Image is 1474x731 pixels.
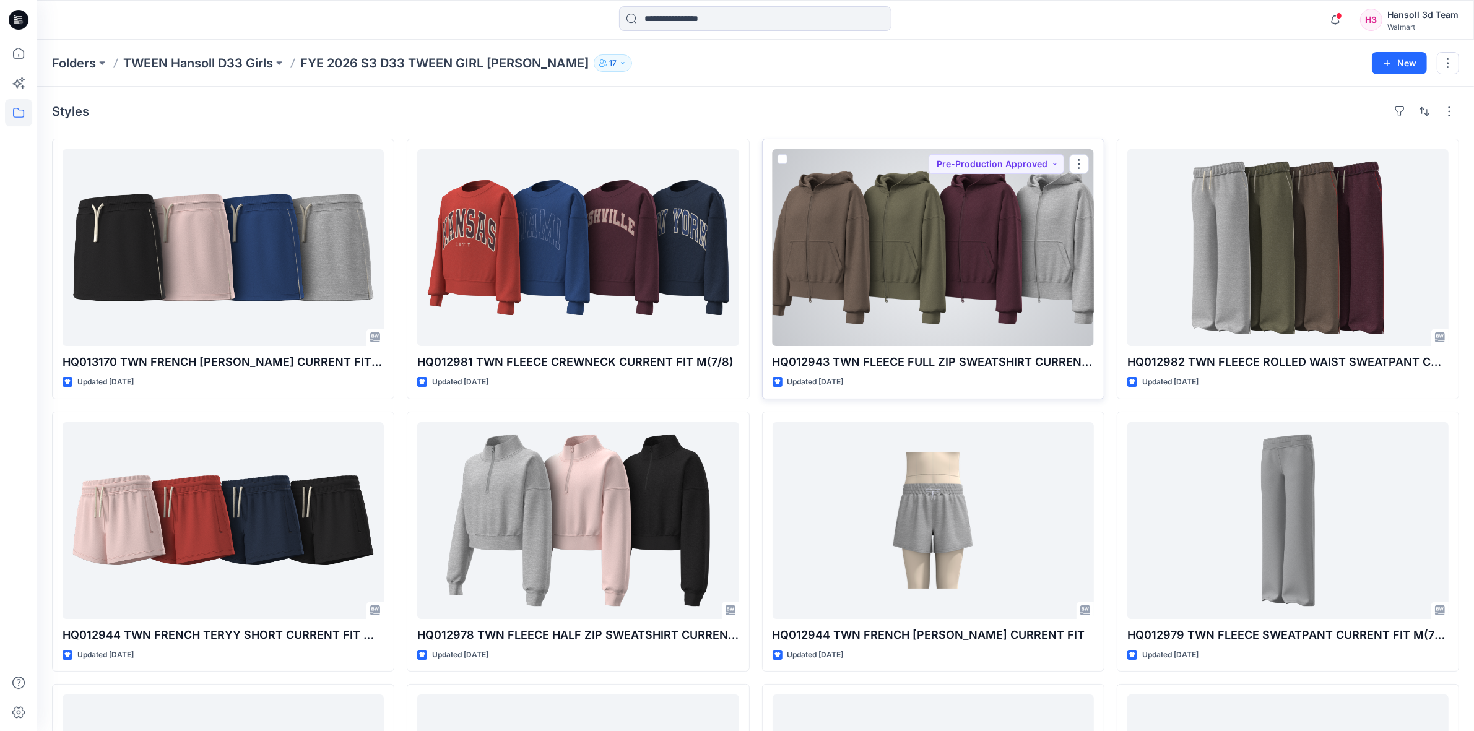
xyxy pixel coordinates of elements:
[609,56,617,70] p: 17
[77,649,134,662] p: Updated [DATE]
[773,626,1094,644] p: HQ012944 TWN FRENCH [PERSON_NAME] CURRENT FIT
[52,104,89,119] h4: Styles
[63,353,384,371] p: HQ013170 TWN FRENCH [PERSON_NAME] CURRENT FIT M(7/8)
[52,54,96,72] a: Folders
[63,422,384,619] a: HQ012944 TWN FRENCH TERYY SHORT CURRENT FIT M(7/8)
[1142,376,1199,389] p: Updated [DATE]
[300,54,589,72] p: FYE 2026 S3 D33 TWEEN GIRL [PERSON_NAME]
[1127,422,1449,619] a: HQ012979 TWN FLEECE SWEATPANT CURRENT FIT M(7/8)
[417,626,739,644] p: HQ012978 TWN FLEECE HALF ZIP SWEATSHIRT CURRENT FIT M(7/8)
[594,54,632,72] button: 17
[773,353,1094,371] p: HQ012943 TWN FLEECE FULL ZIP SWEATSHIRT CURRENT FIT M(7/8)
[63,149,384,346] a: HQ013170 TWN FRENCH TERRY SKORT CURRENT FIT M(7/8)
[773,422,1094,619] a: HQ012944 TWN FRENCH TERRY SHORT CURRENT FIT
[432,376,488,389] p: Updated [DATE]
[787,649,844,662] p: Updated [DATE]
[1360,9,1382,31] div: H3
[123,54,273,72] a: TWEEN Hansoll D33 Girls
[432,649,488,662] p: Updated [DATE]
[1387,7,1459,22] div: Hansoll 3d Team
[1127,149,1449,346] a: HQ012982 TWN FLEECE ROLLED WAIST SWEATPANT CURRENT FIT M(78)
[77,376,134,389] p: Updated [DATE]
[1142,649,1199,662] p: Updated [DATE]
[63,626,384,644] p: HQ012944 TWN FRENCH TERYY SHORT CURRENT FIT M(7/8)
[1372,52,1427,74] button: New
[1127,353,1449,371] p: HQ012982 TWN FLEECE ROLLED WAIST SWEATPANT CURRENT FIT M(78)
[417,149,739,346] a: HQ012981 TWN FLEECE CREWNECK CURRENT FIT M(7/8)
[417,353,739,371] p: HQ012981 TWN FLEECE CREWNECK CURRENT FIT M(7/8)
[1387,22,1459,32] div: Walmart
[773,149,1094,346] a: HQ012943 TWN FLEECE FULL ZIP SWEATSHIRT CURRENT FIT M(7/8)
[417,422,739,619] a: HQ012978 TWN FLEECE HALF ZIP SWEATSHIRT CURRENT FIT M(7/8)
[1127,626,1449,644] p: HQ012979 TWN FLEECE SWEATPANT CURRENT FIT M(7/8)
[787,376,844,389] p: Updated [DATE]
